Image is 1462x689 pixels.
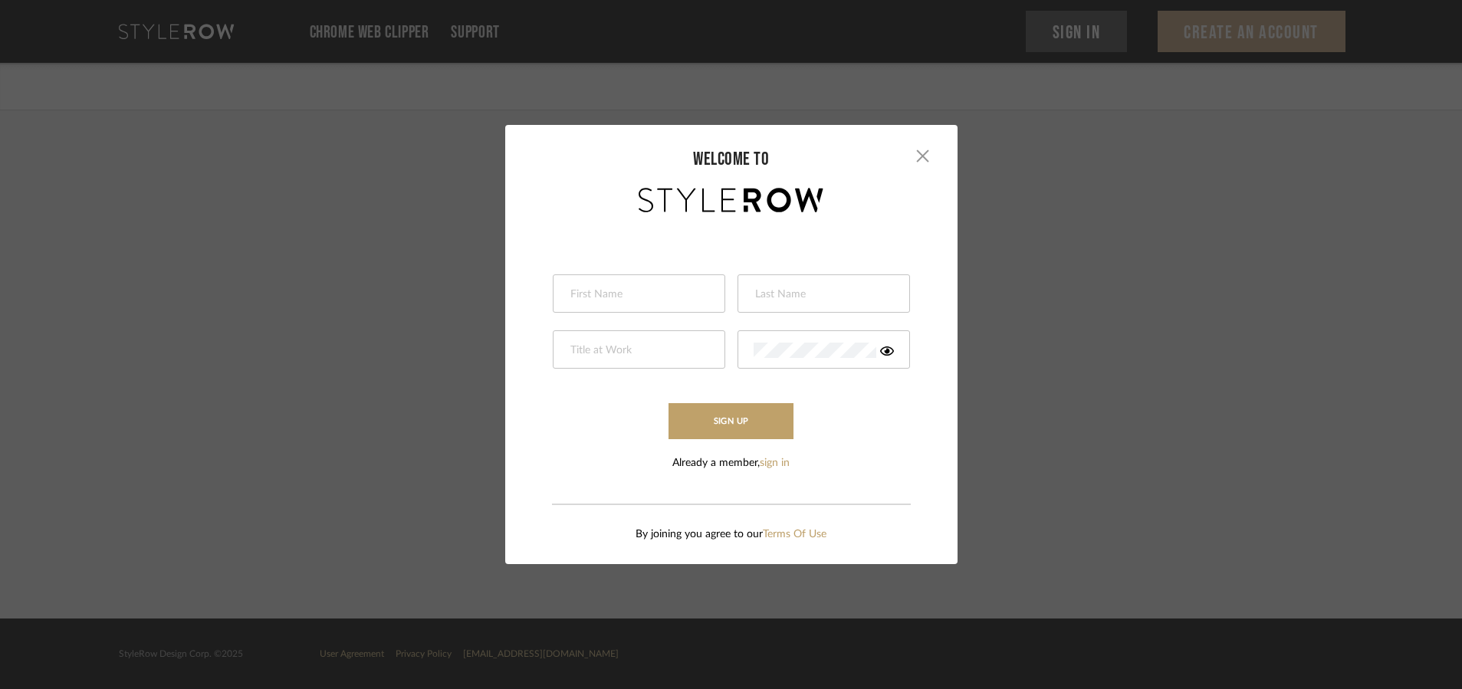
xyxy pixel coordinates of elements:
[908,140,938,171] button: Close
[763,529,826,540] a: Terms Of Use
[569,343,705,358] input: Title at Work
[672,455,790,471] div: Already a member,
[754,287,890,302] input: Last Name
[760,458,790,468] a: sign in
[505,148,958,170] div: welcome to
[669,403,794,439] button: Sign Up
[505,527,958,543] div: By joining you agree to our
[569,287,705,302] input: First Name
